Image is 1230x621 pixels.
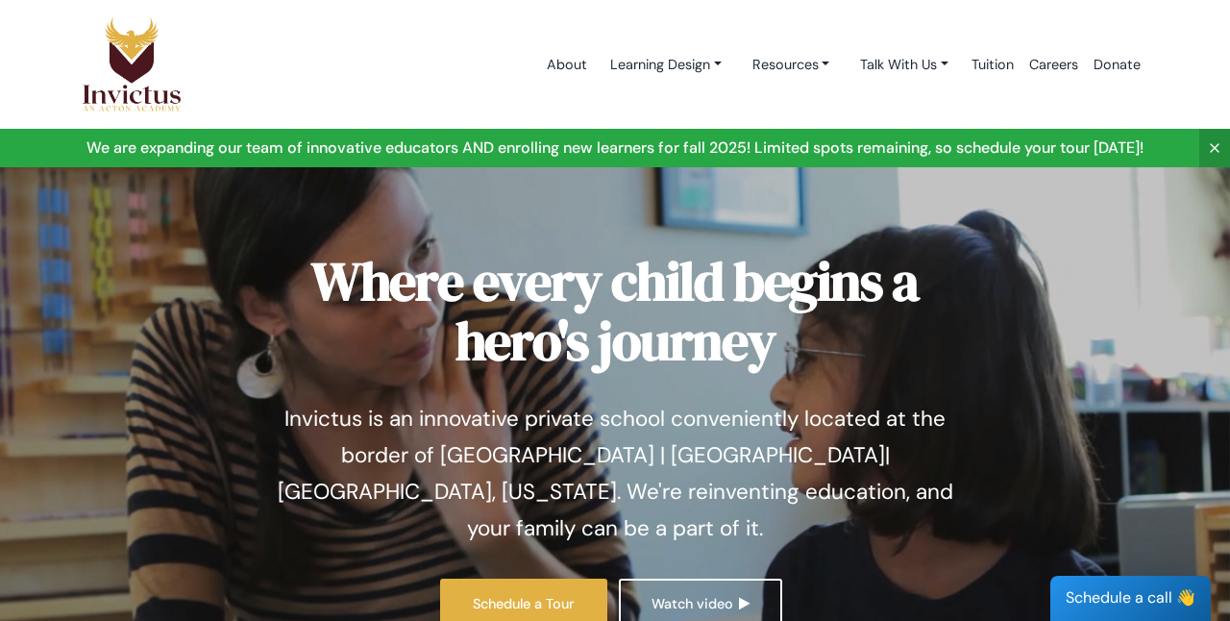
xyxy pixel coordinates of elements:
a: Careers [1021,24,1086,106]
a: Resources [737,47,846,83]
a: Talk With Us [845,47,964,83]
a: Donate [1086,24,1148,106]
h1: Where every child begins a hero's journey [264,252,966,370]
a: Tuition [964,24,1021,106]
img: Logo [82,16,182,112]
a: About [539,24,595,106]
a: Learning Design [595,47,737,83]
div: Schedule a call 👋 [1050,576,1211,621]
p: Invictus is an innovative private school conveniently located at the border of [GEOGRAPHIC_DATA] ... [264,401,966,547]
